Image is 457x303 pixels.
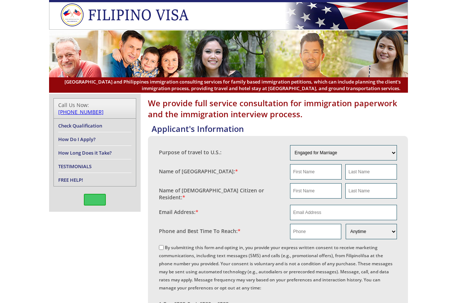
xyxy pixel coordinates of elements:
[159,228,241,234] label: Phone and Best Time To Reach:
[346,224,397,239] select: Phone and Best Reach Time are required.
[58,149,112,156] a: How Long Does it Take?
[152,123,408,134] h4: Applicant's Information
[290,205,397,220] input: Email Address
[290,164,342,180] input: First Name
[290,183,342,199] input: First Name
[159,168,238,175] label: Name of [GEOGRAPHIC_DATA]:
[290,224,341,239] input: Phone
[159,149,222,156] label: Purpose of travel to U.S.:
[159,208,198,215] label: Email Address:
[148,97,408,119] h1: We provide full service consultation for immigration paperwork and the immigration interview proc...
[345,164,397,180] input: Last Name
[58,177,83,183] a: FREE HELP!
[58,163,92,170] a: TESTIMONIALS
[58,108,104,115] a: [PHONE_NUMBER]
[159,187,283,201] label: Name of [DEMOGRAPHIC_DATA] Citizen or Resident:
[58,101,131,115] div: Call Us Now:
[58,122,102,129] a: Check Qualification
[56,78,401,92] span: [GEOGRAPHIC_DATA] and Philippines immigration consulting services for family based immigration pe...
[159,245,164,250] input: By submitting this form and opting in, you provide your express written consent to receive market...
[345,183,397,199] input: Last Name
[58,136,96,143] a: How Do I Apply?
